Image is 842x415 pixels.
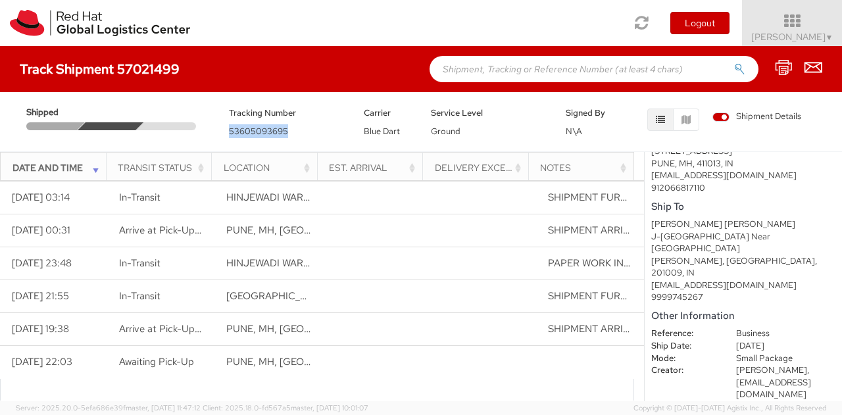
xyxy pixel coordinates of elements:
img: rh-logistics-00dfa346123c4ec078e1.svg [10,10,190,36]
div: PUNE, MH, 411013, IN [651,158,835,170]
div: Delivery Exception [435,161,524,174]
span: MAGARPATTA CITY PUD, PUNE, MAHARASHTRA [226,289,539,303]
span: master, [DATE] 10:01:07 [291,403,368,412]
dt: Reference: [641,328,726,340]
span: In-Transit [119,289,161,303]
span: N\A [566,126,582,137]
div: Notes [540,161,630,174]
span: Shipment Details [712,110,801,123]
input: Shipment, Tracking or Reference Number (at least 4 chars) [430,56,758,82]
span: PUNE, MH, IN [226,355,380,368]
span: PUNE, MH, IN [226,224,380,237]
span: SHIPMENT ARRIVED [548,224,643,237]
span: Arrive at Pick-Up Location [119,322,237,335]
span: In-Transit [119,191,161,204]
span: ▼ [826,32,833,43]
span: SHIPMENT FURTHER CONNECTED [548,191,710,204]
span: SHIPMENT FURTHER CONNECTED [548,289,710,303]
div: Date and Time [12,161,102,174]
h4: Track Shipment 57021499 [20,62,180,76]
div: [PERSON_NAME] [PERSON_NAME] [651,218,835,231]
h5: Ship To [651,201,835,212]
div: J-[GEOGRAPHIC_DATA] Near [GEOGRAPHIC_DATA] [651,231,835,255]
div: [STREET_ADDRESS] [651,145,835,158]
span: PAPER WORK INSCAN [548,256,651,270]
div: 9999745267 [651,291,835,304]
dt: Ship Date: [641,340,726,353]
span: Blue Dart [364,126,400,137]
span: HINJEWADI WAREHOUSE, KONDHWA, MAHARASHTRA [226,191,555,204]
span: HINJEWADI WAREHOUSE, KONDHWA, MAHARASHTRA [226,256,555,270]
label: Shipment Details [712,110,801,125]
span: PUNE, MH, IN [226,322,380,335]
div: Location [224,161,313,174]
span: 53605093695 [229,126,288,137]
div: Transit Status [118,161,207,174]
h5: Signed By [566,109,614,118]
h5: Service Level [431,109,546,118]
span: [PERSON_NAME] [751,31,833,43]
span: Client: 2025.18.0-fd567a5 [203,403,368,412]
span: In-Transit [119,256,161,270]
dt: Mode: [641,353,726,365]
span: master, [DATE] 11:47:12 [126,403,201,412]
span: Ground [431,126,460,137]
h5: Other Information [651,310,835,322]
div: Est. Arrival [329,161,418,174]
span: Server: 2025.20.0-5efa686e39f [16,403,201,412]
span: [PERSON_NAME], [736,364,809,376]
h5: Tracking Number [229,109,344,118]
span: Awaiting Pick-Up [119,355,194,368]
button: Logout [670,12,730,34]
span: Shipped [26,107,83,119]
div: 912066817110 [651,182,835,195]
span: Arrive at Pick-Up Location [119,224,237,237]
div: [PERSON_NAME], [GEOGRAPHIC_DATA], 201009, IN [651,255,835,280]
span: Copyright © [DATE]-[DATE] Agistix Inc., All Rights Reserved [633,403,826,414]
span: SHIPMENT ARRIVED [548,322,643,335]
h5: Carrier [364,109,412,118]
div: [EMAIL_ADDRESS][DOMAIN_NAME] [651,170,835,182]
div: [EMAIL_ADDRESS][DOMAIN_NAME] [651,280,835,292]
dt: Creator: [641,364,726,377]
